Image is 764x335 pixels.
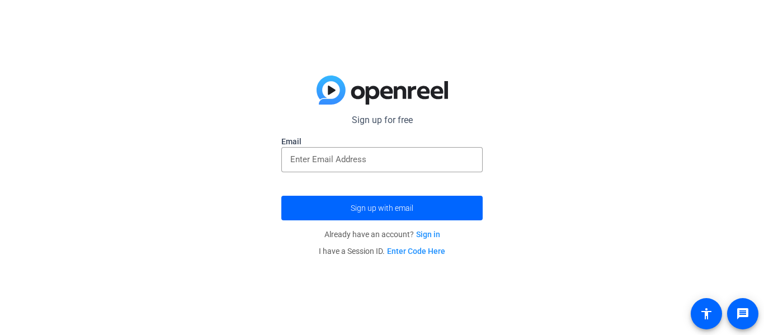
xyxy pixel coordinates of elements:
a: Sign in [416,230,440,239]
span: I have a Session ID. [319,247,445,256]
p: Sign up for free [281,114,483,127]
a: Enter Code Here [387,247,445,256]
mat-icon: message [736,307,749,320]
img: blue-gradient.svg [317,76,448,105]
label: Email [281,136,483,147]
span: Already have an account? [324,230,440,239]
input: Enter Email Address [290,153,474,166]
mat-icon: accessibility [700,307,713,320]
button: Sign up with email [281,196,483,220]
